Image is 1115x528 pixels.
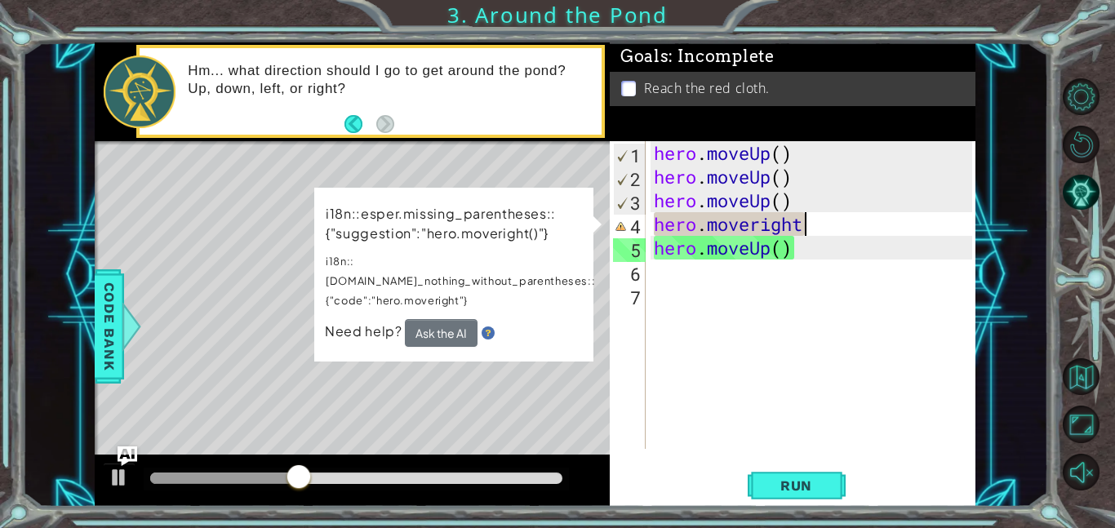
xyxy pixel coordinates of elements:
[613,262,646,286] div: 6
[1063,358,1099,395] button: Back to Map
[118,446,137,466] button: Ask AI
[613,238,646,262] div: 5
[482,326,495,339] img: Hint
[1063,126,1099,162] button: Restart Level
[614,191,646,215] div: 3
[764,477,828,494] span: Run
[1065,353,1115,401] a: Back to Map
[96,277,122,376] span: Code Bank
[748,467,846,504] button: Shift+Enter: Run current code.
[344,115,376,133] button: Back
[620,47,775,67] span: Goals
[405,319,478,347] button: Ask the AI
[376,115,394,133] button: Next
[614,144,646,167] div: 1
[669,47,774,66] span: : Incomplete
[613,286,646,309] div: 7
[188,62,589,98] p: Hm... what direction should I go to get around the pond? Up, down, left, or right?
[1063,406,1099,442] button: Maximize Browser
[326,204,595,243] p: i18n::esper.missing_parentheses::{"suggestion":"hero.moveright()"}
[325,322,405,339] span: Need help?
[644,79,770,97] p: Reach the red cloth.
[1063,454,1099,490] button: Unmute
[614,167,646,191] div: 2
[1063,174,1099,211] button: AI Hint
[1063,78,1099,115] button: Level Options
[103,463,135,496] button: Ctrl + P: Play
[613,215,646,238] div: 4
[326,251,595,310] p: i18n::[DOMAIN_NAME]_nothing_without_parentheses::{"code":"hero.moveright"}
